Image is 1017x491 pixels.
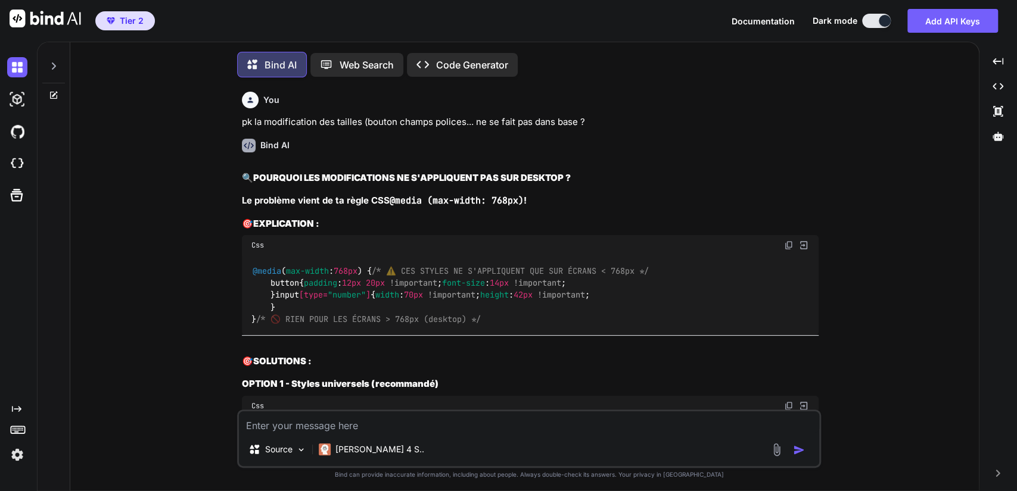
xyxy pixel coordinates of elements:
[270,277,299,288] span: button
[798,240,809,251] img: Open in Browser
[242,195,527,206] strong: Le problème vient de ta règle CSS !
[299,290,371,301] span: [type= ]
[732,16,795,26] span: Documentation
[7,89,27,110] img: darkAi-studio
[784,401,794,411] img: copy
[286,265,329,276] span: max-width
[7,154,27,174] img: cloudideIcon
[265,443,293,455] p: Source
[907,9,998,33] button: Add API Keys
[798,401,809,411] img: Open in Browser
[319,443,331,455] img: Claude 4 Sonnet
[404,290,423,301] span: 70px
[237,470,821,479] p: Bind can provide inaccurate information, including about people. Always double-check its answers....
[242,378,438,389] strong: OPTION 1 - Styles universels (recommandé)
[265,58,297,72] p: Bind AI
[7,445,27,465] img: settings
[242,115,819,129] p: pk la modification des tailles (bouton champs polices... ne se fait pas dans base ?
[253,355,312,367] strong: SOLUTIONS :
[10,10,81,27] img: Bind AI
[335,443,424,455] p: [PERSON_NAME] 4 S..
[436,58,508,72] p: Code Generator
[242,217,819,231] h3: 🎯
[770,443,783,456] img: attachment
[296,445,306,455] img: Pick Models
[242,355,819,368] h2: 🎯
[537,290,585,301] span: !important
[242,171,819,185] h2: 🔍
[251,265,648,326] code: ( : ) { { : ; : ; } { : ; : ; } }
[328,290,366,301] span: "number"
[256,314,481,325] span: /* 🚫 RIEN POUR LES ÉCRANS > 768px (desktop) */
[260,139,290,151] h6: Bind AI
[107,17,115,24] img: premium
[342,277,361,288] span: 12px
[375,290,399,301] span: width
[793,444,805,456] img: icon
[784,240,794,250] img: copy
[514,290,533,301] span: 42px
[251,401,264,411] span: Css
[275,290,299,301] span: input
[372,265,649,276] span: /* ⚠️ CES STYLES NE S'APPLIQUENT QUE SUR ÉCRANS < 768px */
[490,277,509,288] span: 14px
[390,277,437,288] span: !important
[304,277,337,288] span: padding
[813,15,857,27] span: Dark mode
[253,265,281,276] span: @media
[95,11,155,30] button: premiumTier 2
[442,277,485,288] span: font-size
[340,58,394,72] p: Web Search
[120,15,144,27] span: Tier 2
[514,277,561,288] span: !important
[334,265,357,276] span: 768px
[251,240,264,250] span: Css
[390,195,524,207] code: @media (max-width: 768px)
[263,94,279,106] h6: You
[428,290,475,301] span: !important
[7,57,27,77] img: darkChat
[253,172,571,183] strong: POURQUOI LES MODIFICATIONS NE S'APPLIQUENT PAS SUR DESKTOP ?
[480,290,509,301] span: height
[253,218,319,229] strong: EXPLICATION :
[7,121,27,142] img: githubDark
[366,277,385,288] span: 20px
[732,15,795,27] button: Documentation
